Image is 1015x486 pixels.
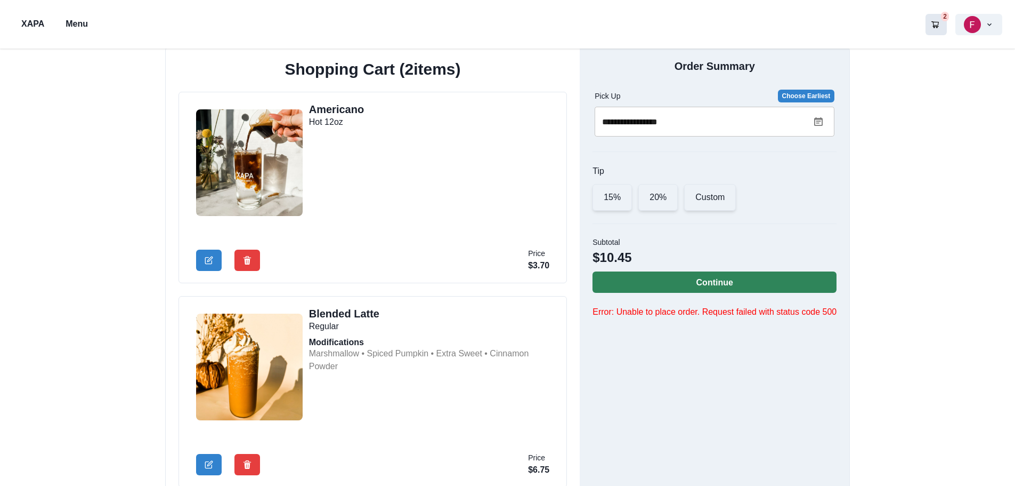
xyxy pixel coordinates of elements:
button: Delete Cart Item [234,454,260,475]
dd: $6.75 [528,464,549,476]
span: 2 [941,12,949,21]
p: XAPA [21,18,44,30]
button: Continue [592,272,837,293]
h2: Americano [309,103,364,116]
h2: Blended Latte [309,307,556,320]
p: Hot 12oz [309,116,343,129]
input: Choose date, selected date is Sep 16, 2025 [595,107,814,137]
button: Choose Earliest [778,90,835,102]
h2: Order Summary [675,60,755,73]
p: Marshmallow • Spiced Pumpkin • Extra Sweet • Cinnamon Powder [309,347,556,373]
div: 15% [592,184,632,211]
div: 20% [638,184,678,211]
button: Delete Cart Item [234,250,260,271]
button: Edit Cart Item [196,454,222,475]
dt: Price [528,248,549,259]
p: Pick Up [595,92,620,101]
img: original.jpeg [196,314,303,420]
button: Go to your shopping cart [925,14,947,35]
button: Edit Cart Item [196,250,222,271]
img: original.jpeg [196,109,303,216]
dt: Subtotal [592,237,631,248]
h2: Modifications [309,337,556,347]
p: Regular [309,320,339,333]
div: Custom [684,184,736,211]
dt: Price [528,452,549,464]
dd: $3.70 [528,259,549,272]
button: First Coast OMS Lake City [955,14,1002,35]
p: Menu [66,18,88,30]
dd: $ 10.45 [592,248,631,267]
h2: Shopping Cart ( 2 items) [285,60,460,79]
p: Tip [592,165,604,178]
p: Error: Unable to place order. Request failed with status code 500 [592,306,837,318]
